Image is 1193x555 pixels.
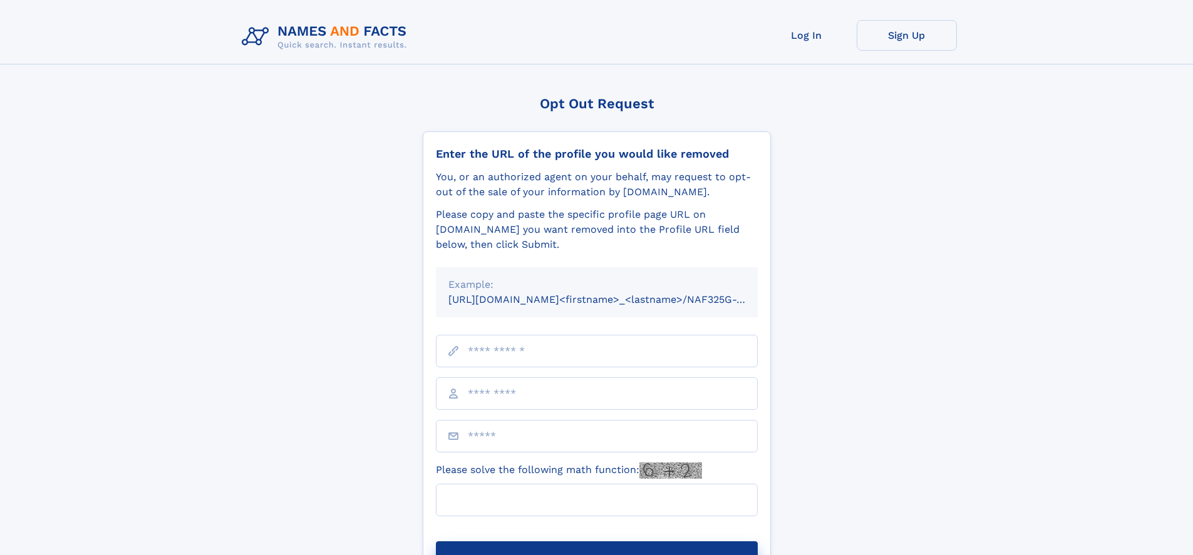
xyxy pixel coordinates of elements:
[857,20,957,51] a: Sign Up
[436,147,758,161] div: Enter the URL of the profile you would like removed
[436,170,758,200] div: You, or an authorized agent on your behalf, may request to opt-out of the sale of your informatio...
[448,277,745,292] div: Example:
[436,462,702,479] label: Please solve the following math function:
[757,20,857,51] a: Log In
[237,20,417,54] img: Logo Names and Facts
[436,207,758,252] div: Please copy and paste the specific profile page URL on [DOMAIN_NAME] you want removed into the Pr...
[448,293,782,305] small: [URL][DOMAIN_NAME]<firstname>_<lastname>/NAF325G-xxxxxxxx
[423,96,771,111] div: Opt Out Request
